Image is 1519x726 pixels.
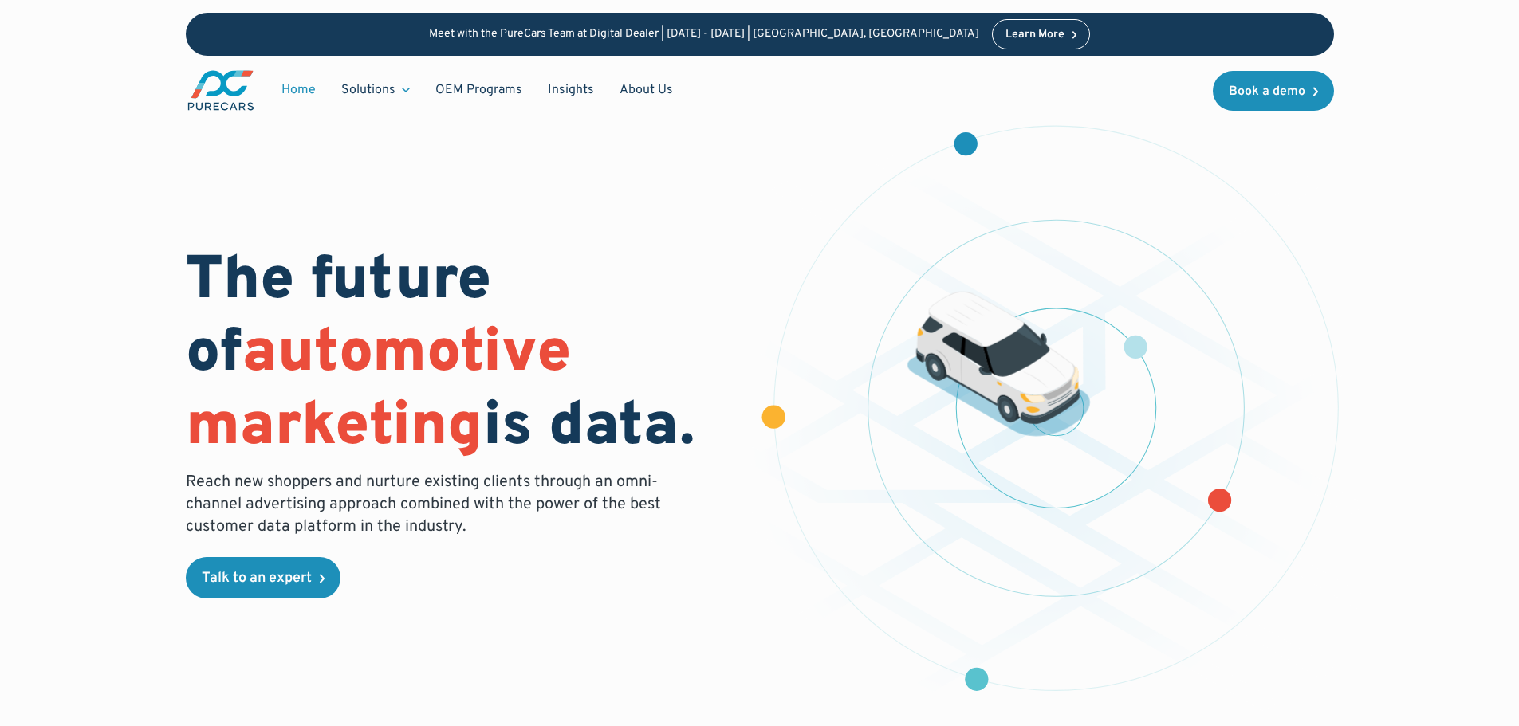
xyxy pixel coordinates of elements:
div: Solutions [329,75,423,105]
div: Solutions [341,81,395,99]
p: Meet with the PureCars Team at Digital Dealer | [DATE] - [DATE] | [GEOGRAPHIC_DATA], [GEOGRAPHIC_... [429,28,979,41]
p: Reach new shoppers and nurture existing clients through an omni-channel advertising approach comb... [186,471,671,538]
a: Learn More [992,19,1091,49]
a: Home [269,75,329,105]
h1: The future of is data. [186,246,741,465]
img: illustration of a vehicle [907,292,1090,437]
span: automotive marketing [186,316,571,465]
img: purecars logo [186,69,256,112]
div: Talk to an expert [202,571,312,586]
a: Book a demo [1213,71,1334,111]
a: About Us [607,75,686,105]
a: main [186,69,256,112]
a: Insights [535,75,607,105]
a: Talk to an expert [186,557,340,598]
a: OEM Programs [423,75,535,105]
div: Book a demo [1229,85,1305,98]
div: Learn More [1005,29,1064,41]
